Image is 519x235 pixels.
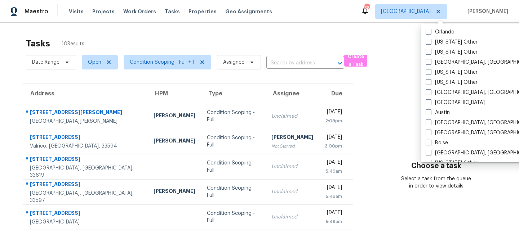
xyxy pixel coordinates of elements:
div: 5:49am [325,218,342,225]
span: Maestro [25,8,48,15]
span: Tasks [165,9,180,14]
label: [US_STATE] Other [426,159,478,167]
div: 3:00pm [325,143,342,150]
div: [GEOGRAPHIC_DATA] [30,218,142,226]
span: Create a Task [348,53,364,69]
div: [DATE] [325,209,342,218]
span: Assignee [223,59,244,66]
h3: Choose a task [411,162,461,170]
label: Austin [426,109,450,116]
div: Valrico, [GEOGRAPHIC_DATA], 33594 [30,143,142,150]
span: Geo Assignments [225,8,272,15]
div: [DATE] [325,134,342,143]
div: Condition Scoping - Full [207,134,260,149]
button: Create a Task [344,55,367,67]
span: Work Orders [123,8,156,15]
span: Properties [188,8,217,15]
span: 10 Results [62,40,84,48]
div: Condition Scoping - Full [207,109,260,123]
label: [US_STATE] Other [426,49,478,56]
h2: Tasks [26,40,50,47]
div: Unclaimed [271,213,313,221]
span: Date Range [32,59,59,66]
div: [PERSON_NAME] [271,134,313,143]
th: Assignee [266,83,319,104]
div: 38 [364,4,369,12]
label: [GEOGRAPHIC_DATA] [426,99,485,106]
button: Open [335,58,345,68]
div: [STREET_ADDRESS] [30,209,142,218]
div: Condition Scoping - Full [207,185,260,199]
span: Visits [69,8,84,15]
span: [PERSON_NAME] [465,8,508,15]
label: [US_STATE] Other [426,79,478,86]
span: Condition Scoping - Full + 1 [130,59,195,66]
div: 2:09pm [325,117,342,125]
div: Condition Scoping - Full [207,210,260,224]
label: [US_STATE] Other [426,39,478,46]
div: [PERSON_NAME] [154,112,195,121]
div: [STREET_ADDRESS][PERSON_NAME] [30,109,142,118]
th: HPM [148,83,201,104]
label: Boise [426,139,448,146]
div: [STREET_ADDRESS] [30,181,142,190]
div: [GEOGRAPHIC_DATA], [GEOGRAPHIC_DATA], 33597 [30,190,142,204]
div: [DATE] [325,159,342,168]
div: [PERSON_NAME] [154,137,195,146]
th: Due [319,83,353,104]
div: Condition Scoping - Full [207,159,260,174]
label: Orlando [426,28,454,36]
div: Unclaimed [271,188,313,195]
div: [DATE] [325,108,342,117]
div: 5:49am [325,168,342,175]
th: Address [23,83,148,104]
div: Select a task from the queue in order to view details [401,175,472,190]
label: [US_STATE] Other [426,69,478,76]
div: [PERSON_NAME] [154,187,195,196]
div: Unclaimed [271,163,313,170]
div: [DATE] [325,184,342,193]
input: Search by address [266,58,324,69]
div: [GEOGRAPHIC_DATA][PERSON_NAME] [30,118,142,125]
th: Type [201,83,266,104]
div: Unclaimed [271,113,313,120]
div: 5:49am [325,193,342,200]
span: Open [88,59,101,66]
div: [STREET_ADDRESS] [30,134,142,143]
div: [GEOGRAPHIC_DATA], [GEOGRAPHIC_DATA], 33619 [30,164,142,179]
div: [STREET_ADDRESS] [30,155,142,164]
span: Projects [92,8,115,15]
span: [GEOGRAPHIC_DATA] [381,8,431,15]
div: Not Started [271,143,313,150]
